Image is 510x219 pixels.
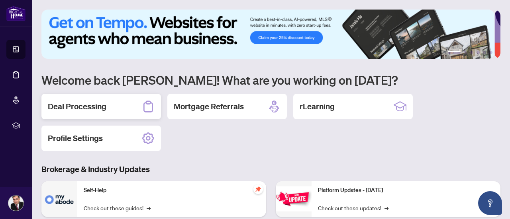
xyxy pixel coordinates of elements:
img: logo [6,6,25,21]
p: Platform Updates - [DATE] [318,186,494,195]
button: 6 [489,51,492,54]
button: 4 [477,51,480,54]
img: Self-Help [41,181,77,217]
button: 1 [448,51,461,54]
h3: Brokerage & Industry Updates [41,164,500,175]
h2: Profile Settings [48,133,103,144]
button: 2 [464,51,467,54]
h2: Deal Processing [48,101,106,112]
button: Open asap [478,191,502,215]
button: 5 [483,51,486,54]
img: Platform Updates - June 23, 2025 [276,186,312,211]
img: Slide 0 [41,10,494,59]
span: → [147,203,151,212]
h1: Welcome back [PERSON_NAME]! What are you working on [DATE]? [41,72,500,87]
span: pushpin [253,184,263,194]
span: → [384,203,388,212]
a: Check out these updates!→ [318,203,388,212]
h2: Mortgage Referrals [174,101,244,112]
img: Profile Icon [8,196,24,211]
a: Check out these guides!→ [84,203,151,212]
button: 3 [470,51,473,54]
h2: rLearning [300,101,335,112]
p: Self-Help [84,186,260,195]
